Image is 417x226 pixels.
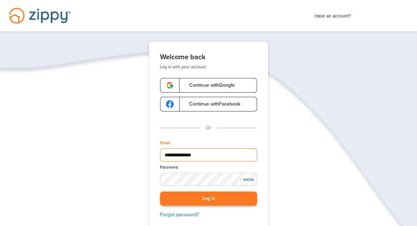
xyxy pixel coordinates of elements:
label: Password [160,164,178,170]
span: Continue with Google [182,83,235,88]
input: Email [160,148,257,162]
img: google-logo [166,81,174,89]
img: google-logo [166,100,174,108]
input: Password [160,173,257,186]
h1: Welcome back [160,53,257,61]
label: Email [160,140,170,146]
button: Log in [160,192,257,206]
p: Or [206,124,211,132]
a: google-logoContinue withFacebook [160,97,257,111]
span: Have an account? [315,9,351,20]
div: SHOW [241,177,256,183]
a: Forgot password? [160,211,257,219]
p: Log in with your account. [160,64,257,70]
span: Continue with Facebook [182,102,240,107]
a: google-logoContinue withGoogle [160,78,257,93]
